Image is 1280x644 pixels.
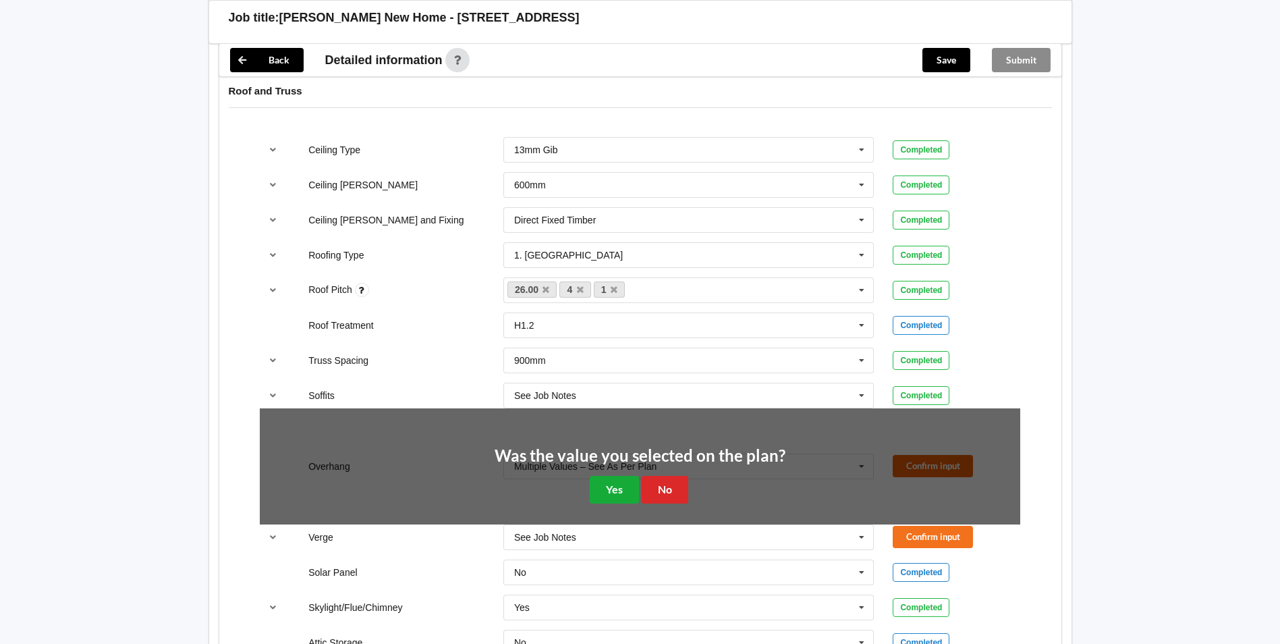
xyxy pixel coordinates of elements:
div: Completed [893,351,949,370]
div: See Job Notes [514,391,576,400]
a: 1 [594,281,625,298]
button: Confirm input [893,526,973,548]
div: Completed [893,176,949,194]
button: reference-toggle [260,383,286,408]
div: See Job Notes [514,533,576,542]
a: 26.00 [507,281,557,298]
button: reference-toggle [260,348,286,373]
label: Verge [308,532,333,543]
label: Roofing Type [308,250,364,261]
span: Detailed information [325,54,443,66]
label: Roof Treatment [308,320,374,331]
label: Ceiling [PERSON_NAME] and Fixing [308,215,464,225]
h4: Roof and Truss [229,84,1052,97]
button: reference-toggle [260,595,286,620]
label: Ceiling [PERSON_NAME] [308,180,418,190]
div: H1.2 [514,321,534,330]
div: Completed [893,281,949,300]
div: Yes [514,603,530,612]
label: Solar Panel [308,567,357,578]
label: Soffits [308,390,335,401]
a: 4 [559,281,590,298]
div: Completed [893,386,949,405]
button: reference-toggle [260,525,286,549]
div: 600mm [514,180,546,190]
label: Roof Pitch [308,284,354,295]
h3: Job title: [229,10,279,26]
button: reference-toggle [260,278,286,302]
div: No [514,568,526,577]
div: Direct Fixed Timber [514,215,596,225]
div: Completed [893,140,949,159]
div: Completed [893,211,949,230]
label: Ceiling Type [308,144,360,155]
button: Back [230,48,304,72]
button: No [642,476,688,504]
label: Truss Spacing [308,355,368,366]
h3: [PERSON_NAME] New Home - [STREET_ADDRESS] [279,10,580,26]
button: reference-toggle [260,208,286,232]
button: reference-toggle [260,138,286,162]
div: 13mm Gib [514,145,558,155]
button: Yes [590,476,639,504]
button: Save [922,48,970,72]
label: Skylight/Flue/Chimney [308,602,402,613]
button: reference-toggle [260,243,286,267]
div: Completed [893,316,949,335]
button: reference-toggle [260,173,286,197]
div: Completed [893,246,949,265]
h2: Was the value you selected on the plan? [495,446,785,466]
div: Completed [893,563,949,582]
div: Completed [893,598,949,617]
div: 900mm [514,356,546,365]
div: 1. [GEOGRAPHIC_DATA] [514,250,623,260]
